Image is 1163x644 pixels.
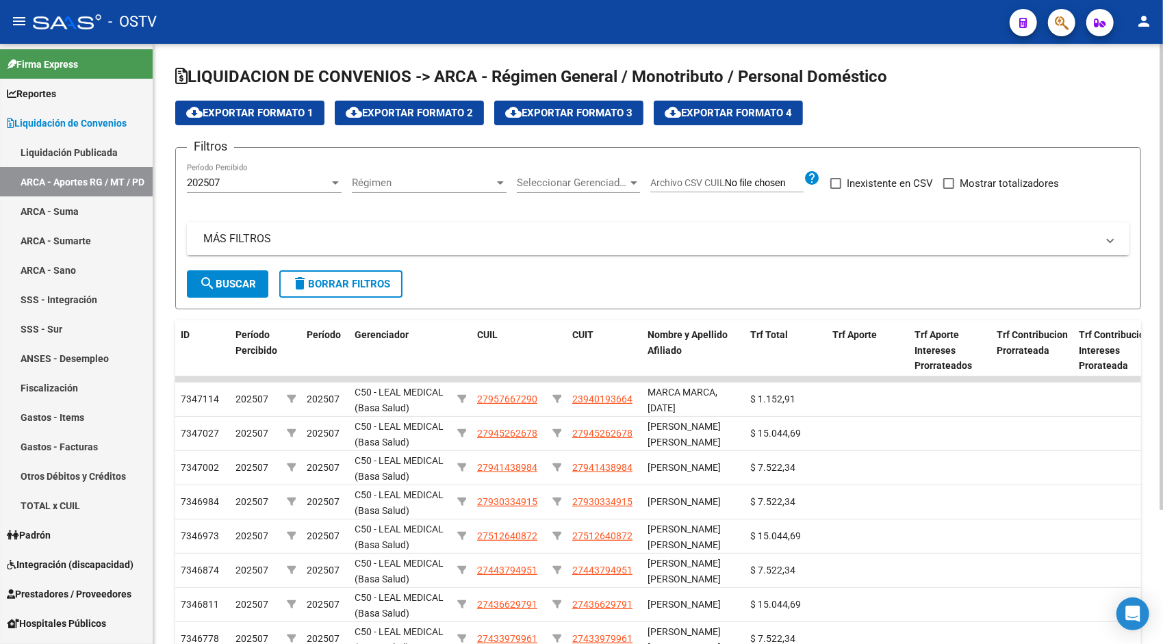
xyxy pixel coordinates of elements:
[827,320,909,381] datatable-header-cell: Trf Aporte
[181,496,219,507] span: 7346984
[7,587,131,602] span: Prestadores / Proveedores
[505,107,632,119] span: Exportar Formato 3
[181,565,219,576] span: 7346874
[572,599,632,610] span: 27436629791
[572,530,632,541] span: 27512640872
[292,278,390,290] span: Borrar Filtros
[642,320,745,381] datatable-header-cell: Nombre y Apellido Afiliado
[1079,329,1150,372] span: Trf Contribucion Intereses Prorateada
[648,558,721,600] span: [PERSON_NAME] [PERSON_NAME][DATE]
[991,320,1073,381] datatable-header-cell: Trf Contribucion Prorrateada
[355,558,444,584] span: C50 - LEAL MEDICAL (Basa Salud)
[477,496,537,507] span: 27930334915
[572,565,632,576] span: 27443794951
[648,599,721,610] span: [PERSON_NAME]
[307,428,340,439] span: 202507
[572,633,632,644] span: 27433979961
[235,633,268,644] span: 202507
[355,421,444,448] span: C50 - LEAL MEDICAL (Basa Salud)
[572,428,632,439] span: 27945262678
[832,329,877,340] span: Trf Aporte
[477,394,537,404] span: 27957667290
[648,524,721,550] span: [PERSON_NAME] [PERSON_NAME]
[477,530,537,541] span: 27512640872
[1136,13,1152,29] mat-icon: person
[654,101,803,125] button: Exportar Formato 4
[181,530,219,541] span: 7346973
[307,329,341,340] span: Período
[7,86,56,101] span: Reportes
[750,329,788,340] span: Trf Total
[199,278,256,290] span: Buscar
[307,599,340,610] span: 202507
[175,101,324,125] button: Exportar Formato 1
[750,428,801,439] span: $ 15.044,69
[750,496,795,507] span: $ 7.522,34
[186,104,203,120] mat-icon: cloud_download
[750,394,795,404] span: $ 1.152,91
[650,177,725,188] span: Archivo CSV CUIL
[235,428,268,439] span: 202507
[847,175,933,192] span: Inexistente en CSV
[175,67,887,86] span: LIQUIDACION DE CONVENIOS -> ARCA - Régimen General / Monotributo / Personal Doméstico
[187,222,1129,255] mat-expansion-panel-header: MÁS FILTROS
[187,137,234,156] h3: Filtros
[230,320,281,381] datatable-header-cell: Período Percibido
[235,394,268,404] span: 202507
[355,489,444,516] span: C50 - LEAL MEDICAL (Basa Salud)
[915,329,972,372] span: Trf Aporte Intereses Prorrateados
[1116,597,1149,630] div: Open Intercom Messenger
[346,107,473,119] span: Exportar Formato 2
[355,524,444,550] span: C50 - LEAL MEDICAL (Basa Salud)
[346,104,362,120] mat-icon: cloud_download
[960,175,1059,192] span: Mostrar totalizadores
[648,387,717,413] span: MARCA MARCA, [DATE]
[572,462,632,473] span: 27941438984
[181,599,219,610] span: 7346811
[477,329,498,340] span: CUIL
[750,462,795,473] span: $ 7.522,34
[203,231,1097,246] mat-panel-title: MÁS FILTROS
[235,462,268,473] span: 202507
[725,177,804,190] input: Archivo CSV CUIL
[909,320,991,381] datatable-header-cell: Trf Aporte Intereses Prorrateados
[648,421,721,448] span: [PERSON_NAME] [PERSON_NAME]
[307,633,340,644] span: 202507
[108,7,157,37] span: - OSTV
[181,428,219,439] span: 7347027
[181,462,219,473] span: 7347002
[750,599,801,610] span: $ 15.044,69
[572,394,632,404] span: 23940193664
[187,270,268,298] button: Buscar
[494,101,643,125] button: Exportar Formato 3
[181,329,190,340] span: ID
[199,275,216,292] mat-icon: search
[472,320,547,381] datatable-header-cell: CUIL
[648,329,728,356] span: Nombre y Apellido Afiliado
[567,320,642,381] datatable-header-cell: CUIT
[235,496,268,507] span: 202507
[355,329,409,340] span: Gerenciador
[175,320,230,381] datatable-header-cell: ID
[235,530,268,541] span: 202507
[235,565,268,576] span: 202507
[187,177,220,189] span: 202507
[750,565,795,576] span: $ 7.522,34
[648,496,721,507] span: [PERSON_NAME]
[750,633,795,644] span: $ 7.522,34
[477,599,537,610] span: 27436629791
[235,599,268,610] span: 202507
[335,101,484,125] button: Exportar Formato 2
[292,275,308,292] mat-icon: delete
[307,394,340,404] span: 202507
[7,557,133,572] span: Integración (discapacidad)
[477,633,537,644] span: 27433979961
[505,104,522,120] mat-icon: cloud_download
[355,455,444,482] span: C50 - LEAL MEDICAL (Basa Salud)
[355,592,444,619] span: C50 - LEAL MEDICAL (Basa Salud)
[349,320,452,381] datatable-header-cell: Gerenciador
[648,462,721,473] span: [PERSON_NAME]
[477,462,537,473] span: 27941438984
[307,565,340,576] span: 202507
[1073,320,1155,381] datatable-header-cell: Trf Contribucion Intereses Prorateada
